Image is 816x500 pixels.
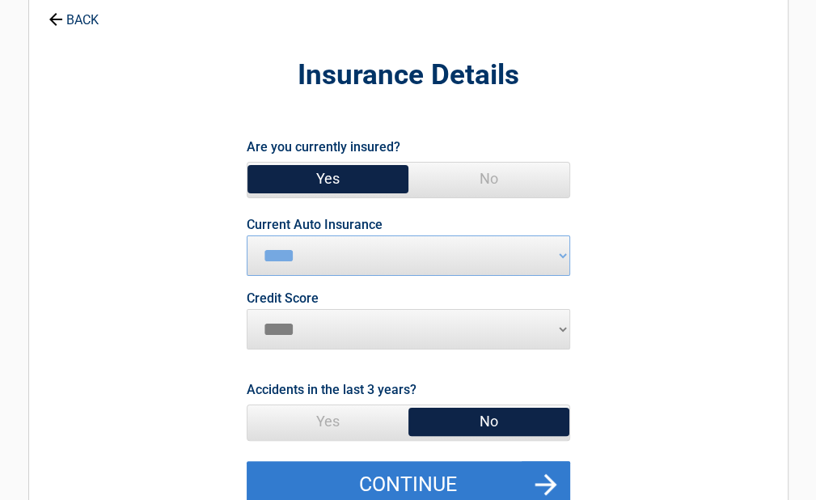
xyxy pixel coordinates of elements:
span: Yes [247,405,408,438]
label: Current Auto Insurance [247,218,383,231]
span: Yes [247,163,408,195]
label: Are you currently insured? [247,136,400,158]
label: Credit Score [247,292,319,305]
span: No [408,163,569,195]
span: No [408,405,569,438]
h2: Insurance Details [118,57,699,95]
label: Accidents in the last 3 years? [247,379,416,400]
